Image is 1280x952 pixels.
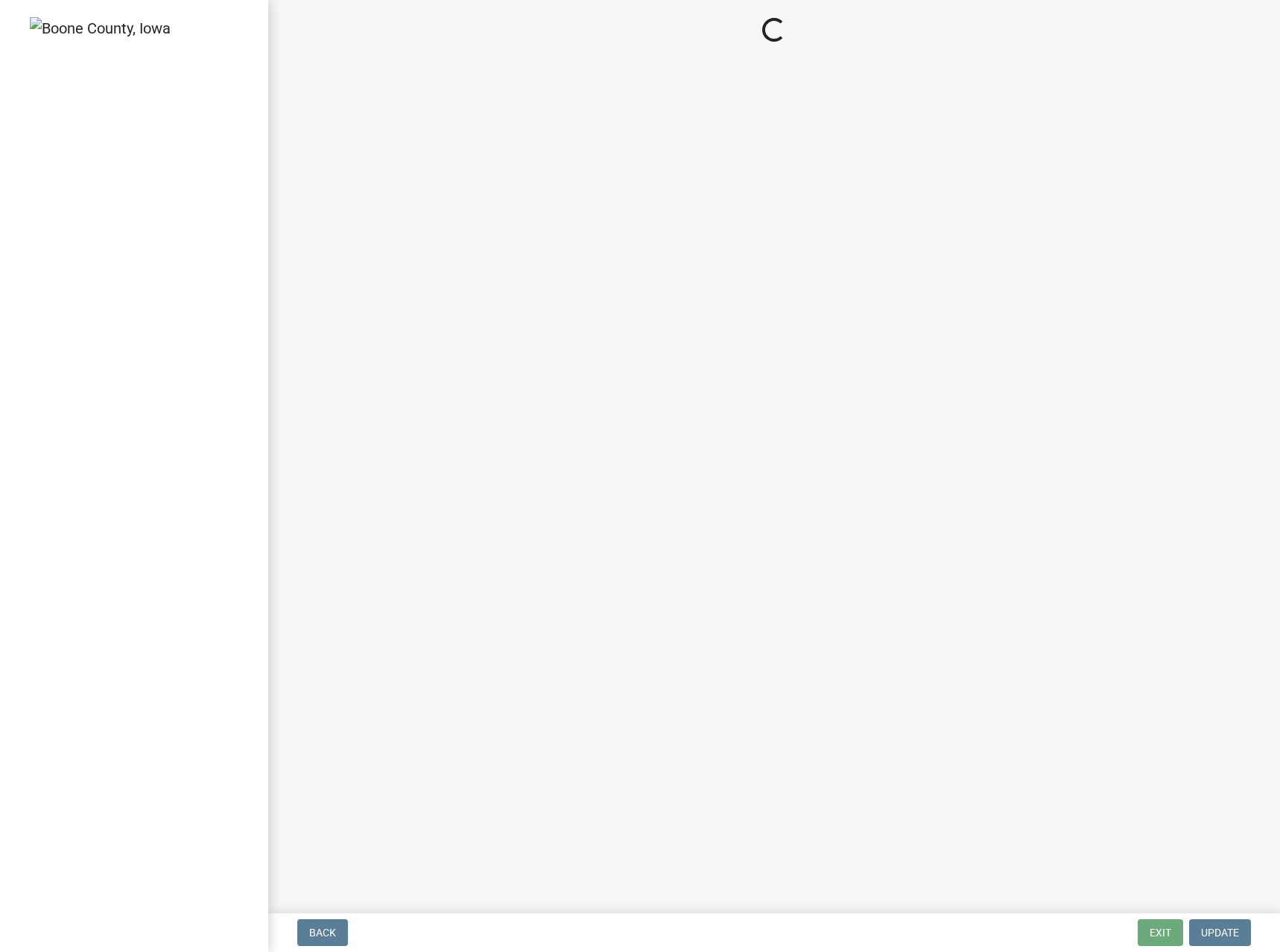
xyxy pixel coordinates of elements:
[1138,919,1183,946] button: Exit
[30,17,171,39] img: Boone County, Iowa
[309,927,336,939] span: Back
[1189,919,1251,946] button: Update
[297,919,348,946] button: Back
[1201,927,1239,939] span: Update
